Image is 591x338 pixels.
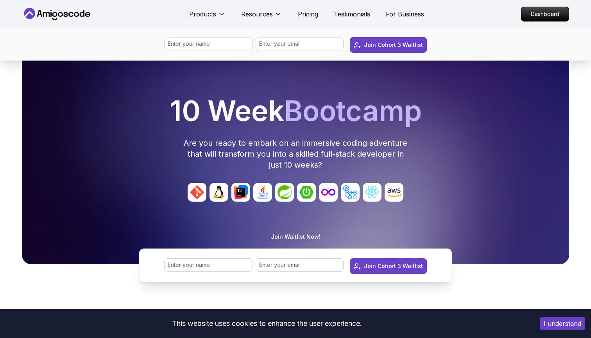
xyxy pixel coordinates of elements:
p: Products [189,9,216,19]
h1: 10 Week [25,97,566,125]
a: Dashboard [521,7,569,21]
p: Are you ready to embark on an immersive coding adventure that will transform you into a skilled f... [183,138,408,170]
input: Enter your email [256,258,344,272]
input: Enter your email [256,37,344,50]
button: Products [189,9,226,25]
iframe: chat widget [558,307,583,330]
button: Accept cookies [540,317,585,330]
img: avatar_0 [188,183,206,202]
img: avatar_9 [385,183,403,202]
div: Join Cohort 3 Waitlist [364,41,423,49]
span: Bootcamp [284,94,422,128]
div: This website uses cookies to enhance the user experience. [6,315,528,332]
img: avatar_8 [363,183,381,202]
img: avatar_6 [319,183,338,202]
input: Enter your name [164,37,253,50]
img: avatar_5 [297,183,316,202]
img: avatar_7 [341,183,360,202]
p: Join Waitlist Now! [271,233,321,241]
a: Testimonials [334,9,370,19]
button: Join Cohort 3 Waitlist [350,258,427,274]
p: Resources [241,9,273,19]
button: Join Cohort 3 Waitlist [350,37,427,53]
img: avatar_4 [275,183,294,202]
a: For Business [386,9,424,19]
img: avatar_1 [210,183,228,202]
p: Dashboard [521,7,569,21]
div: Join Cohort 3 Waitlist [364,262,423,270]
img: avatar_2 [231,183,250,202]
button: Resources [241,9,282,25]
iframe: chat widget [442,166,583,303]
input: Enter your name [164,258,253,272]
img: avatar_3 [253,183,272,202]
a: Pricing [298,9,318,19]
